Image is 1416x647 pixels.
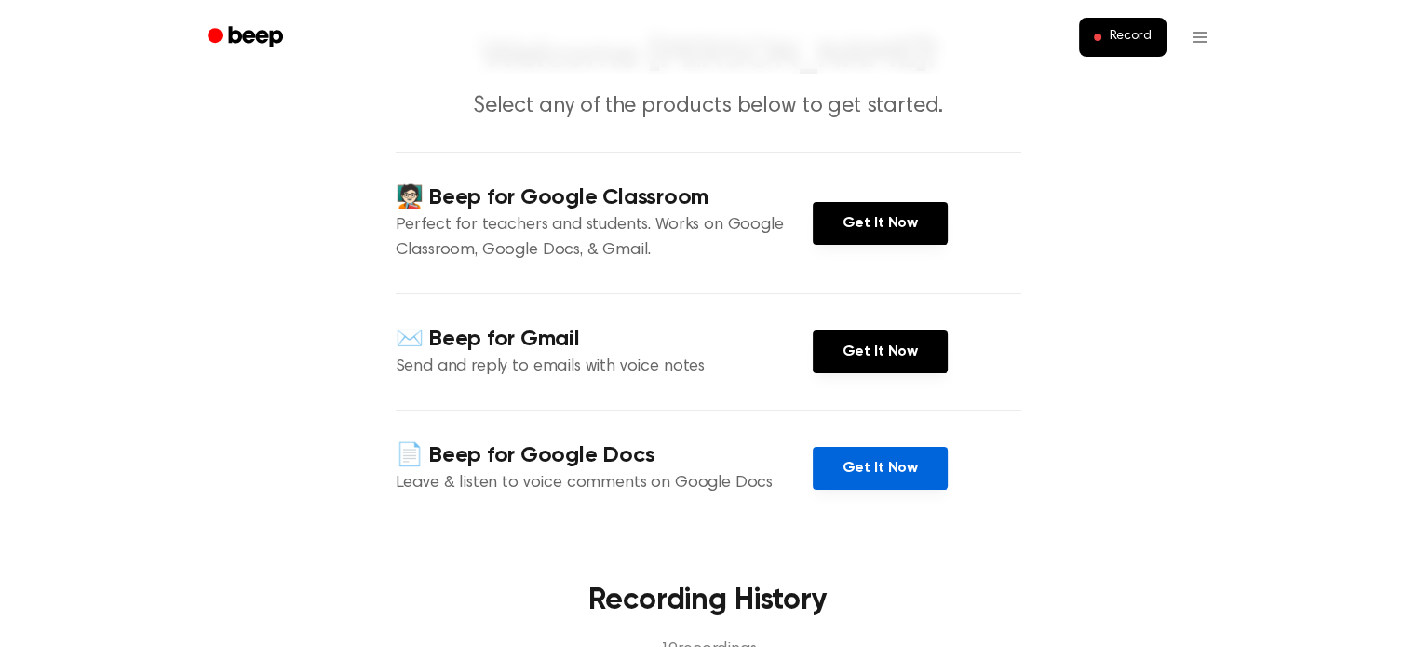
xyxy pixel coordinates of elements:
[396,324,813,355] h4: ✉️ Beep for Gmail
[195,20,300,56] a: Beep
[396,355,813,380] p: Send and reply to emails with voice notes
[813,202,948,245] a: Get It Now
[425,578,991,623] h3: Recording History
[396,182,813,213] h4: 🧑🏻‍🏫 Beep for Google Classroom
[396,440,813,471] h4: 📄 Beep for Google Docs
[813,330,948,373] a: Get It Now
[396,213,813,263] p: Perfect for teachers and students. Works on Google Classroom, Google Docs, & Gmail.
[396,471,813,496] p: Leave & listen to voice comments on Google Docs
[1109,29,1151,46] span: Record
[813,447,948,490] a: Get It Now
[1079,18,1166,57] button: Record
[351,91,1066,122] p: Select any of the products below to get started.
[1178,15,1222,60] button: Open menu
